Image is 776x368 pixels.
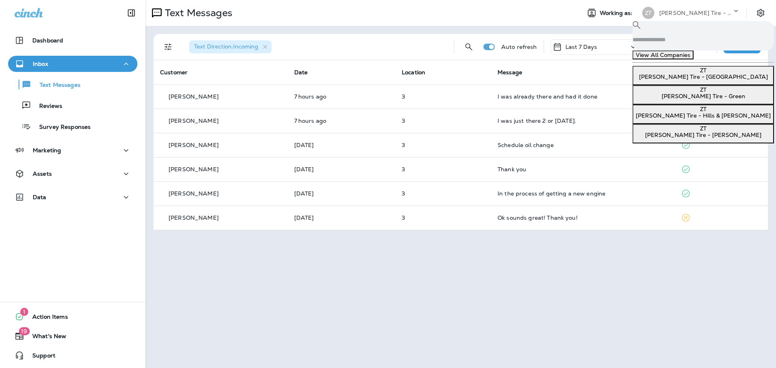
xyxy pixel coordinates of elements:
[461,39,477,55] button: Search Messages
[33,170,52,177] p: Assets
[33,147,61,154] p: Marketing
[169,93,219,100] p: [PERSON_NAME]
[498,69,522,76] span: Message
[294,69,308,76] span: Date
[294,93,389,100] p: Aug 29, 2025 10:15 AM
[501,44,537,50] p: Auto refresh
[160,39,176,55] button: Filters
[169,142,219,148] p: [PERSON_NAME]
[8,189,137,205] button: Data
[636,67,771,74] div: ZT
[189,40,272,53] div: Text Direction:Incoming
[402,166,405,173] span: 3
[294,214,389,221] p: Aug 22, 2025 01:08 PM
[24,313,68,323] span: Action Items
[8,32,137,48] button: Dashboard
[636,125,771,132] div: ZT
[169,190,219,197] p: [PERSON_NAME]
[8,347,137,364] button: Support
[294,166,389,172] p: Aug 25, 2025 03:52 PM
[194,43,258,50] span: Text Direction : Incoming
[636,106,771,112] div: ZT
[402,190,405,197] span: 3
[402,214,405,221] span: 3
[636,132,771,138] p: [PERSON_NAME] Tire - [PERSON_NAME]
[498,190,668,197] div: In the process of getting a new engine
[636,112,771,119] p: [PERSON_NAME] Tire - Hills & [PERSON_NAME]
[402,69,425,76] span: Location
[498,214,668,221] div: Ok sounds great! Thank you!
[169,214,219,221] p: [PERSON_NAME]
[402,141,405,149] span: 3
[636,86,771,93] div: ZT
[633,50,694,59] button: View All Companies
[32,37,63,44] p: Dashboard
[565,44,597,50] p: Last 7 Days
[120,5,143,21] button: Collapse Sidebar
[160,69,188,76] span: Customer
[294,118,389,124] p: Aug 29, 2025 10:12 AM
[8,142,137,158] button: Marketing
[498,118,668,124] div: I was just there 2 or 3 weeks ago.
[633,66,774,85] button: ZT[PERSON_NAME] Tire - [GEOGRAPHIC_DATA]
[8,328,137,344] button: 19What's New
[33,194,46,200] p: Data
[600,10,634,17] span: Working as:
[24,333,66,343] span: What's New
[294,142,389,148] p: Aug 28, 2025 10:33 AM
[294,190,389,197] p: Aug 25, 2025 12:53 PM
[24,352,55,362] span: Support
[498,166,668,172] div: Thank you
[633,85,774,105] button: ZT[PERSON_NAME] Tire - Green
[498,142,668,148] div: Schedule oil change
[31,124,91,131] p: Survey Responses
[402,117,405,124] span: 3
[753,6,768,20] button: Settings
[19,327,30,335] span: 19
[33,61,48,67] p: Inbox
[636,74,771,80] p: [PERSON_NAME] Tire - [GEOGRAPHIC_DATA]
[32,82,80,89] p: Text Messages
[169,118,219,124] p: [PERSON_NAME]
[642,7,654,19] div: ZT
[633,105,774,124] button: ZT[PERSON_NAME] Tire - Hills & [PERSON_NAME]
[169,166,219,172] p: [PERSON_NAME]
[8,76,137,93] button: Text Messages
[8,166,137,182] button: Assets
[20,308,28,316] span: 1
[8,118,137,135] button: Survey Responses
[498,93,668,100] div: I was already there and had it done
[8,56,137,72] button: Inbox
[8,97,137,114] button: Reviews
[659,10,732,16] p: [PERSON_NAME] Tire - [GEOGRAPHIC_DATA]
[402,93,405,100] span: 3
[8,309,137,325] button: 1Action Items
[162,7,232,19] p: Text Messages
[31,103,62,110] p: Reviews
[633,124,774,143] button: ZT[PERSON_NAME] Tire - [PERSON_NAME]
[636,93,771,99] p: [PERSON_NAME] Tire - Green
